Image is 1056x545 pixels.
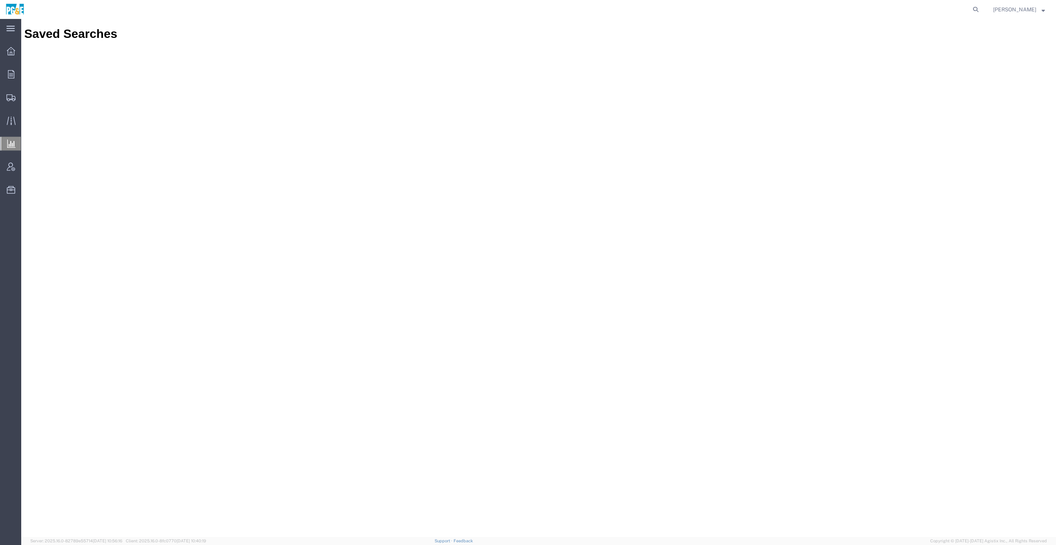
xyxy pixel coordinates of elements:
[93,539,122,543] span: [DATE] 10:56:16
[177,539,206,543] span: [DATE] 10:40:19
[435,539,454,543] a: Support
[21,19,1056,537] iframe: FS Legacy Container
[5,4,25,15] img: logo
[993,5,1036,14] span: James Henderson
[930,538,1047,544] span: Copyright © [DATE]-[DATE] Agistix Inc., All Rights Reserved
[30,539,122,543] span: Server: 2025.16.0-82789e55714
[454,539,473,543] a: Feedback
[993,5,1045,14] button: [PERSON_NAME]
[126,539,206,543] span: Client: 2025.16.0-8fc0770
